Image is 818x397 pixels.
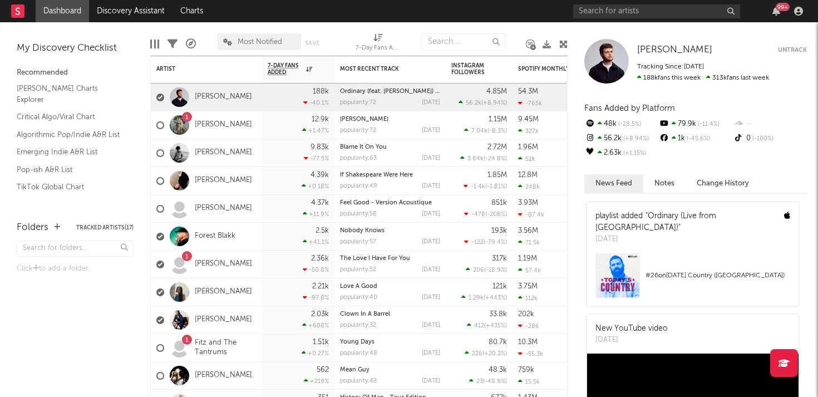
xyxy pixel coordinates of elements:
div: -97.8 % [303,294,329,301]
span: [PERSON_NAME] [637,45,712,55]
div: Click to add a folder. [17,262,134,276]
span: -208 % [487,212,505,218]
a: [PERSON_NAME] [195,371,252,380]
a: "Ordinary (Live from [GEOGRAPHIC_DATA])" [595,212,716,232]
div: ( ) [464,183,507,190]
div: # 26 on [DATE] Country ([GEOGRAPHIC_DATA]) [645,269,790,282]
div: Blame It On You [340,144,440,150]
div: 4.85M [486,88,507,95]
div: The Love I Have For You [340,256,440,262]
div: Folders [17,221,48,234]
a: Fitz and The Tantrums [195,339,257,357]
div: Feel Good - Version Acoustique [340,200,440,206]
div: popularity: 63 [340,155,377,161]
div: Instagram Followers [451,62,490,76]
span: 23 [476,379,483,385]
div: +11.9 % [303,210,329,218]
div: -77.5 % [304,155,329,162]
div: +0.18 % [302,183,329,190]
span: 206 [473,267,484,273]
button: Untrack [778,45,807,56]
div: popularity: 32 [340,322,376,329]
div: 99 + [776,3,790,11]
div: -- [733,117,807,131]
div: 202k [518,311,534,318]
div: popularity: 42 [340,378,377,384]
div: popularity: 52 [340,267,376,273]
span: -45.6 % [685,136,710,142]
div: 7-Day Fans Added (7-Day Fans Added) [356,42,400,55]
a: Pop-ish A&R List [17,164,122,176]
span: -11.4 % [696,121,720,128]
div: ( ) [464,127,507,134]
div: [DATE] [422,183,440,189]
div: 2.21k [312,283,329,290]
div: [DATE] [422,155,440,161]
a: Critical Algo/Viral Chart [17,111,122,123]
div: 759k [518,366,534,374]
div: A&R Pipeline [186,28,196,60]
div: 121k [492,283,507,290]
div: 57.4k [518,267,541,274]
div: 48.3k [489,366,507,374]
span: 188k fans this week [637,75,701,81]
input: Search for folders... [17,241,134,257]
div: Mean Guy [340,367,440,373]
div: ( ) [469,378,507,385]
div: My Discovery Checklist [17,42,134,55]
div: [DATE] [422,100,440,106]
a: Feel Good - Version Acoustique [340,200,432,206]
span: Tracking Since: [DATE] [637,63,704,70]
div: [DATE] [595,234,776,245]
span: -1.81 % [487,184,505,190]
div: popularity: 58 [340,211,377,217]
a: [PERSON_NAME] [195,287,252,297]
div: [DATE] [422,239,440,245]
a: [PERSON_NAME] [637,45,712,56]
div: Edit Columns [150,28,159,60]
div: 79.9k [658,117,732,131]
button: 99+ [772,7,780,16]
div: 2.5k [316,227,329,234]
div: [DATE] [422,128,440,134]
div: popularity: 40 [340,295,377,301]
span: 313k fans last week [637,75,769,81]
span: +443 % [485,295,505,301]
div: 12.8M [518,171,538,179]
div: -286 [518,322,539,330]
div: 54.3M [518,88,538,95]
div: 0 [733,131,807,146]
div: 9.83k [311,144,329,151]
div: popularity: 72 [340,100,376,106]
div: ( ) [467,322,507,329]
div: 9.45M [518,116,539,123]
div: 7-Day Fans Added (7-Day Fans Added) [356,28,400,60]
span: -48.9 % [485,379,505,385]
div: Nobody Knows [340,228,440,234]
div: 2.03k [311,311,329,318]
div: playlist added [595,210,776,234]
div: Spotify Monthly Listeners [518,66,602,72]
a: [PERSON_NAME] [195,120,252,130]
a: [PERSON_NAME] Charts Explorer [17,82,122,105]
a: TikTok Global Chart [17,181,122,193]
div: 3.75M [518,283,538,290]
div: Recommended [17,66,134,80]
span: +1.15 % [622,150,646,156]
span: +8.94 % [483,100,505,106]
a: [PERSON_NAME] [195,204,252,213]
div: 33.8k [489,311,507,318]
div: 1.85M [487,171,507,179]
a: [PERSON_NAME] [195,315,252,325]
div: ( ) [464,210,507,218]
div: ( ) [461,294,507,301]
div: +0.27 % [302,350,329,357]
span: Fans Added by Platform [584,104,675,112]
input: Search... [422,33,505,50]
a: Blame It On You [340,144,387,150]
div: -87.4k [518,211,544,218]
div: popularity: 72 [340,128,376,134]
div: [DATE] [422,295,440,301]
div: 4.37k [311,199,329,207]
a: If Shakespeare Were Here [340,172,413,178]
